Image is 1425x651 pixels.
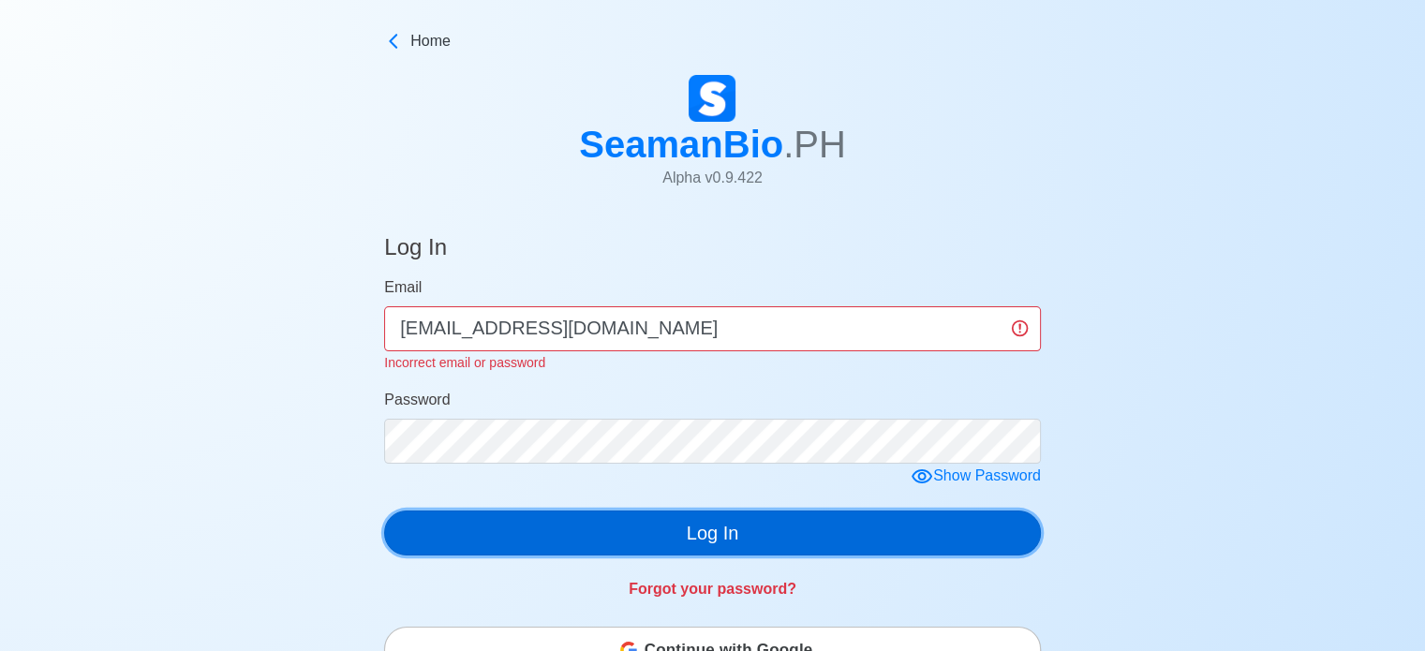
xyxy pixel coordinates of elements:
div: Show Password [911,465,1041,488]
small: Incorrect email or password [384,355,545,370]
input: Your email [384,306,1041,351]
img: Logo [689,75,735,122]
h1: SeamanBio [579,122,846,167]
span: Email [384,279,422,295]
a: SeamanBio.PHAlpha v0.9.422 [579,75,846,204]
h4: Log In [384,234,447,269]
p: Alpha v 0.9.422 [579,167,846,189]
a: Home [384,30,1041,52]
span: Home [410,30,451,52]
button: Log In [384,510,1041,555]
a: Forgot your password? [629,581,796,597]
span: .PH [783,124,846,165]
span: Password [384,392,450,407]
